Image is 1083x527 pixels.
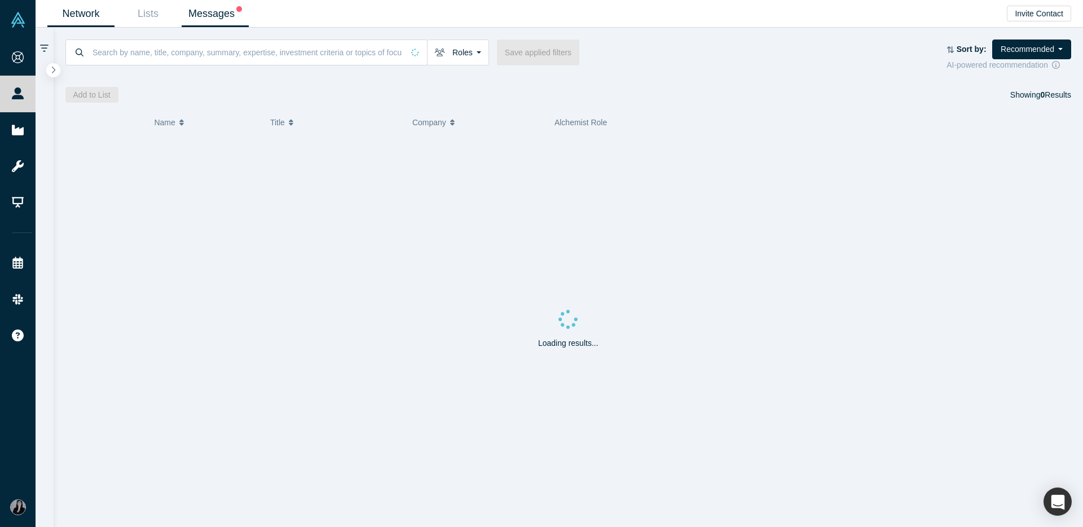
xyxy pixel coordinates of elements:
[412,111,543,134] button: Company
[10,12,26,28] img: Alchemist Vault Logo
[1041,90,1045,99] strong: 0
[154,111,258,134] button: Name
[497,39,579,65] button: Save applied filters
[1007,6,1071,21] button: Invite Contact
[91,39,403,65] input: Search by name, title, company, summary, expertise, investment criteria or topics of focus
[554,118,607,127] span: Alchemist Role
[270,111,285,134] span: Title
[538,337,598,349] p: Loading results...
[115,1,182,27] a: Lists
[182,1,249,27] a: Messages
[946,59,1071,71] div: AI-powered recommendation
[992,39,1071,59] button: Recommended
[957,45,987,54] strong: Sort by:
[10,499,26,515] img: Selen Zengin's Account
[1010,87,1071,103] div: Showing
[270,111,400,134] button: Title
[47,1,115,27] a: Network
[412,111,446,134] span: Company
[154,111,175,134] span: Name
[427,39,489,65] button: Roles
[1041,90,1071,99] span: Results
[65,87,118,103] button: Add to List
